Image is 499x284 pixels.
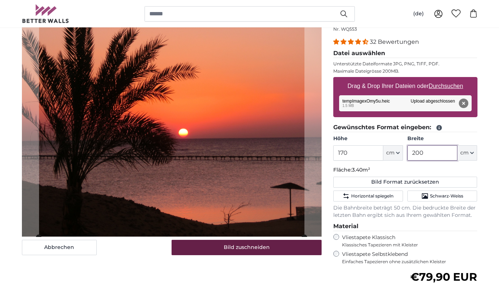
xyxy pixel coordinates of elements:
button: cm [383,145,403,161]
u: Durchsuchen [429,83,463,89]
legend: Material [333,222,477,231]
label: Vliestapete Selbstklebend [342,251,477,265]
img: Betterwalls [22,4,69,23]
button: Bild Format zurücksetzen [333,177,477,188]
p: Die Bahnbreite beträgt 50 cm. Die bedruckte Breite der letzten Bahn ergibt sich aus Ihrem gewählt... [333,204,477,219]
span: 4.31 stars [333,38,370,45]
button: (de) [407,7,430,20]
button: Schwarz-Weiss [407,191,477,202]
p: Unterstützte Dateiformate JPG, PNG, TIFF, PDF. [333,61,477,67]
p: Fläche: [333,166,477,174]
button: Bild zuschneiden [172,240,322,255]
p: Maximale Dateigrösse 200MB. [333,68,477,74]
span: Einfaches Tapezieren ohne zusätzlichen Kleister [342,259,477,265]
span: 32 Bewertungen [370,38,419,45]
span: cm [460,149,469,157]
button: Horizontal spiegeln [333,191,403,202]
span: Klassisches Tapezieren mit Kleister [342,242,471,248]
label: Höhe [333,135,403,142]
span: Horizontal spiegeln [351,193,394,199]
legend: Gewünschtes Format eingeben: [333,123,477,132]
label: Breite [407,135,477,142]
button: cm [457,145,477,161]
span: Nr. WQ553 [333,26,357,32]
span: Schwarz-Weiss [430,193,463,199]
label: Drag & Drop Ihrer Dateien oder [345,79,466,93]
span: cm [386,149,395,157]
legend: Datei auswählen [333,49,477,58]
label: Vliestapete Klassisch [342,234,471,248]
button: Abbrechen [22,240,97,255]
span: €79,90 EUR [410,270,477,284]
span: 3.40m² [352,166,370,173]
